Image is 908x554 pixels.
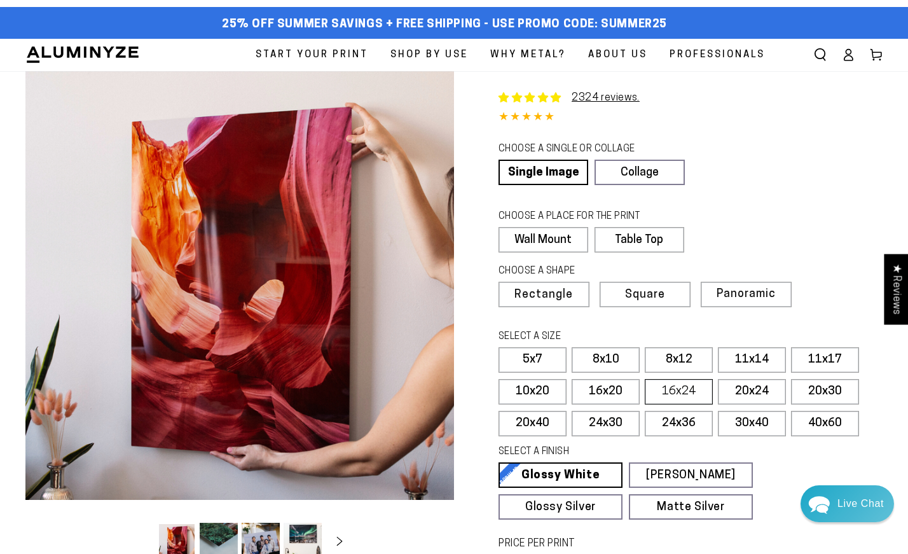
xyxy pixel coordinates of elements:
span: Professionals [670,46,765,64]
a: Glossy Silver [499,494,623,520]
label: 10x20 [499,379,567,405]
label: 11x17 [791,347,859,373]
label: 30x40 [718,411,786,436]
summary: Search our site [806,41,834,69]
span: Start Your Print [256,46,368,64]
a: Professionals [660,39,774,71]
legend: CHOOSE A SINGLE OR COLLAGE [499,142,673,156]
a: Collage [595,160,684,185]
label: 20x30 [791,379,859,405]
span: Panoramic [717,288,776,300]
a: Why Metal? [481,39,575,71]
span: 25% off Summer Savings + Free Shipping - Use Promo Code: SUMMER25 [222,18,667,32]
label: 5x7 [499,347,567,373]
label: 8x12 [645,347,713,373]
label: 24x36 [645,411,713,436]
a: 2324 reviews. [499,90,640,106]
a: About Us [579,39,657,71]
label: 24x30 [572,411,640,436]
div: Chat widget toggle [801,485,894,522]
legend: SELECT A FINISH [499,445,724,459]
a: [PERSON_NAME] [629,462,753,488]
a: Shop By Use [381,39,478,71]
label: 20x40 [499,411,567,436]
a: 2324 reviews. [572,93,640,103]
label: 16x20 [572,379,640,405]
div: Contact Us Directly [837,485,884,522]
a: Start Your Print [246,39,378,71]
label: Table Top [595,227,684,253]
legend: CHOOSE A PLACE FOR THE PRINT [499,210,672,224]
span: Rectangle [514,289,573,301]
label: Wall Mount [499,227,588,253]
span: About Us [588,46,647,64]
span: Why Metal? [490,46,566,64]
label: 8x10 [572,347,640,373]
a: Single Image [499,160,588,185]
a: Glossy White [499,462,623,488]
label: 20x24 [718,379,786,405]
label: PRICE PER PRINT [499,537,883,551]
label: 16x24 [645,379,713,405]
label: 11x14 [718,347,786,373]
span: Shop By Use [390,46,468,64]
div: Click to open Judge.me floating reviews tab [884,254,908,324]
legend: CHOOSE A SHAPE [499,265,674,279]
a: Matte Silver [629,494,753,520]
label: 40x60 [791,411,859,436]
img: Aluminyze [25,45,140,64]
div: 4.85 out of 5.0 stars [499,109,883,127]
span: Square [625,289,665,301]
legend: SELECT A SIZE [499,330,724,344]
